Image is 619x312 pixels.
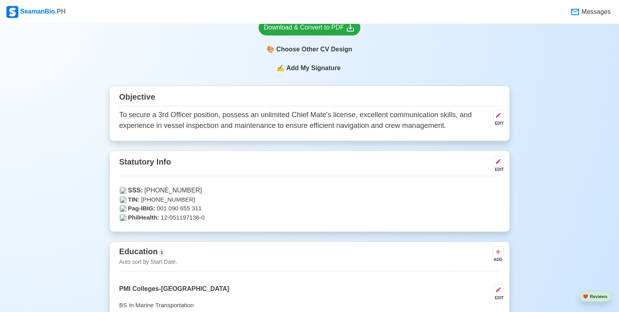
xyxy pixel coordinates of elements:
div: SeamanBio [6,6,65,18]
span: Messages [580,7,611,17]
button: heartReviews [579,291,611,302]
span: PhilHealth: [128,213,159,222]
p: [PHONE_NUMBER] [119,186,500,195]
div: Download & Convert to PDF [264,23,355,33]
div: Choose Other CV Design [259,42,360,57]
div: EDIT [490,120,504,126]
p: BS In Marine Transportation [119,301,500,310]
img: Logo [6,6,18,18]
span: paint [267,45,275,54]
p: 12-051197136-0 [119,213,500,222]
span: SSS: [128,186,143,195]
p: 001 090 655 311 [119,204,500,213]
div: Objective [119,89,500,106]
span: heart [583,294,588,299]
span: 1 [159,249,164,256]
div: EDIT [490,167,504,173]
a: Download & Convert to PDF [259,20,360,35]
span: .PH [55,8,66,15]
div: Statutory Info [119,154,500,176]
span: sign [277,63,285,73]
div: EDIT [490,295,504,301]
p: Auto sort by Start Date. [119,258,178,266]
p: PMI Colleges-[GEOGRAPHIC_DATA] [119,284,229,301]
span: Pag-IBIG: [128,204,155,213]
span: TIN: [128,195,140,204]
span: Add My Signature [285,63,342,73]
span: Education [119,247,158,256]
div: ADD [492,257,502,263]
p: [PHONE_NUMBER] [119,195,500,204]
p: To secure a 3rd Officer position, possess an unlimited Chief Mate's license, excellent communicat... [119,110,490,131]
